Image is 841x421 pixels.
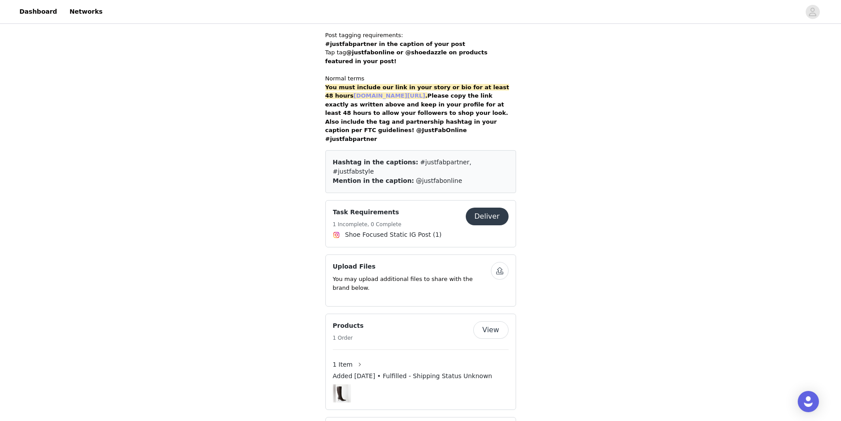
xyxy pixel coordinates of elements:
img: Image Background Blur [333,382,351,405]
h5: 1 Order [333,334,364,342]
strong: . [354,92,427,99]
img: Instagram Icon [333,231,340,239]
p: You may upload additional files to share with the brand below. [333,275,491,292]
span: @justfabonline [416,177,462,184]
div: Open Intercom Messenger [798,391,819,412]
span: Hashtag in the captions: [333,159,419,166]
strong: #justfabpartner in the caption of your post [325,41,465,47]
strong: @justfabonline or @shoedazzle on products featured in your post! [325,49,488,64]
span: Mention in the caption: [333,177,414,184]
a: Dashboard [14,2,62,22]
span: 1 Item [333,360,353,369]
strong: Please copy the link exactly as written above and keep in your profile for at least 48 hours to a... [325,92,509,142]
h4: Upload Files [333,262,491,271]
div: avatar [808,5,817,19]
p: Post tagging requirements: [325,31,516,40]
div: Products [325,314,516,410]
a: Networks [64,2,108,22]
h5: 1 Incomplete, 0 Complete [333,220,402,228]
img: Emilia Stiletto Boot [336,384,348,402]
h4: Task Requirements [333,208,402,217]
button: Deliver [466,208,509,225]
p: Normal terms [325,74,516,83]
div: Task Requirements [325,200,516,247]
button: View [473,321,509,339]
strong: You must include our link in your story or bio for at least 48 hours [325,84,509,99]
p: Tap tag [325,48,516,65]
span: Shoe Focused Static IG Post (1) [345,230,442,239]
span: Added [DATE] • Fulfilled - Shipping Status Unknown [333,372,492,381]
h4: Products [333,321,364,330]
a: [DOMAIN_NAME][URL] [354,92,425,99]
